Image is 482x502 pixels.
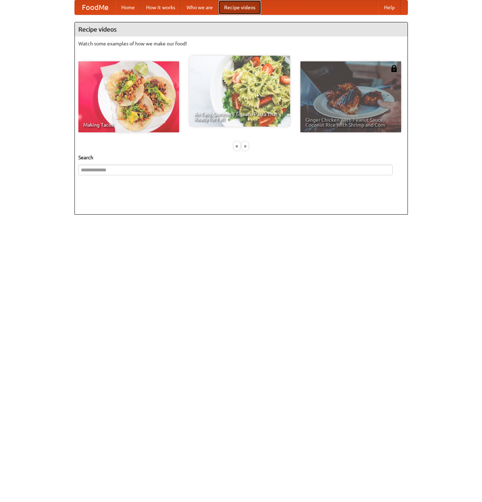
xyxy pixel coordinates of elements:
p: Watch some examples of how we make our food! [78,40,404,47]
div: » [242,142,248,150]
a: Making Tacos [78,61,179,132]
a: FoodMe [75,0,116,15]
a: Help [378,0,400,15]
a: Home [116,0,140,15]
h5: Search [78,154,404,161]
h4: Recipe videos [75,22,408,37]
span: Making Tacos [83,122,174,127]
span: An Easy, Summery Tomato Pasta That's Ready for Fall [194,112,285,122]
a: How it works [140,0,181,15]
a: Recipe videos [218,0,261,15]
div: « [234,142,240,150]
a: Who we are [181,0,218,15]
a: An Easy, Summery Tomato Pasta That's Ready for Fall [189,56,290,127]
img: 483408.png [390,65,398,72]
